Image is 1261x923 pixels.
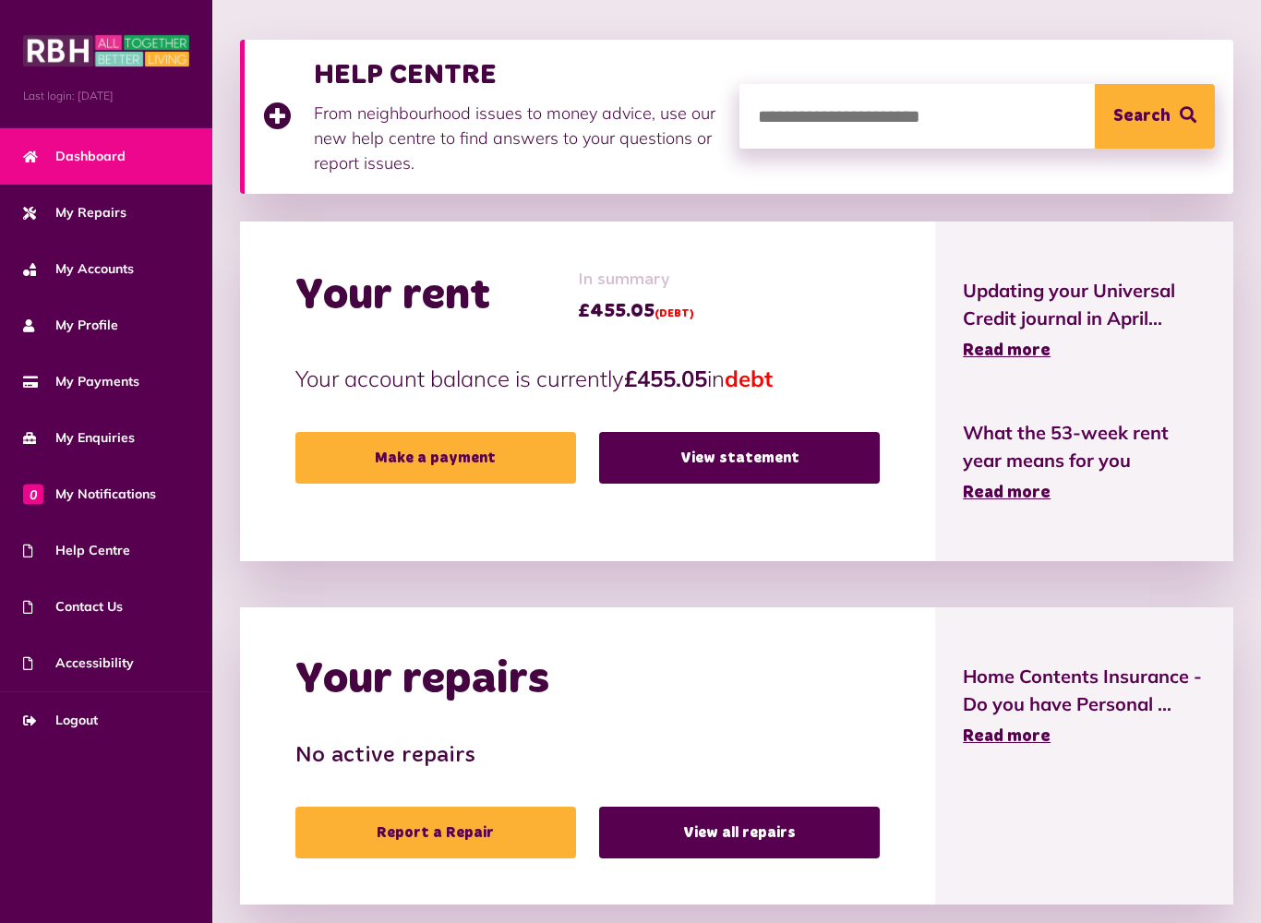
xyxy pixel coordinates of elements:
[578,297,694,325] span: £455.05
[23,147,126,166] span: Dashboard
[295,362,880,395] p: Your account balance is currently in
[23,597,123,617] span: Contact Us
[23,88,189,104] span: Last login: [DATE]
[295,653,549,707] h2: Your repairs
[23,372,139,391] span: My Payments
[963,342,1051,359] span: Read more
[963,277,1206,332] span: Updating your Universal Credit journal in April...
[1095,84,1215,149] button: Search
[23,316,118,335] span: My Profile
[963,277,1206,364] a: Updating your Universal Credit journal in April... Read more
[725,365,773,392] span: debt
[23,485,156,504] span: My Notifications
[295,432,576,484] a: Make a payment
[963,419,1206,506] a: What the 53-week rent year means for you Read more
[314,101,721,175] p: From neighbourhood issues to money advice, use our new help centre to find answers to your questi...
[963,419,1206,474] span: What the 53-week rent year means for you
[23,259,134,279] span: My Accounts
[23,653,134,673] span: Accessibility
[23,711,98,730] span: Logout
[23,428,135,448] span: My Enquiries
[963,485,1051,501] span: Read more
[963,728,1051,745] span: Read more
[599,432,880,484] a: View statement
[23,541,130,560] span: Help Centre
[23,32,189,69] img: MyRBH
[578,268,694,293] span: In summary
[599,807,880,858] a: View all repairs
[655,308,694,319] span: (DEBT)
[295,743,880,770] h3: No active repairs
[624,365,707,392] strong: £455.05
[314,58,721,91] h3: HELP CENTRE
[23,484,43,504] span: 0
[1113,84,1171,149] span: Search
[963,663,1206,749] a: Home Contents Insurance - Do you have Personal ... Read more
[963,663,1206,718] span: Home Contents Insurance - Do you have Personal ...
[23,203,126,222] span: My Repairs
[295,270,490,323] h2: Your rent
[295,807,576,858] a: Report a Repair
